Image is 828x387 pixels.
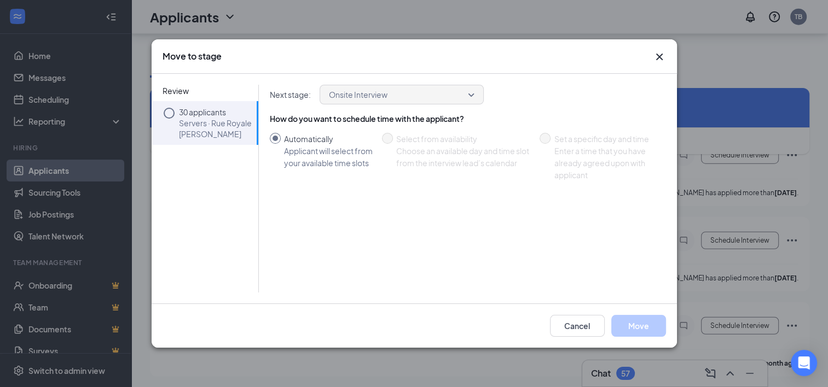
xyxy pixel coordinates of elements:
[179,118,253,139] p: Servers · Rue Royale [PERSON_NAME]
[284,145,374,169] div: Applicant will select from your available time slots
[270,89,311,100] p: Next stage :
[163,107,176,120] svg: Circle
[653,50,666,63] svg: Cross
[550,315,605,337] button: Cancel
[554,145,668,181] div: Enter a time that you have already agreed upon with applicant
[554,133,668,145] div: Set a specific day and time
[653,50,666,63] button: Close
[152,85,258,97] span: Review
[270,113,677,124] div: How do you want to schedule time with the applicant?
[396,145,531,169] div: Choose an available day and time slot from the interview lead’s calendar
[179,107,253,118] p: 30 applicants
[611,315,666,337] button: Move
[396,133,531,145] div: Select from availability
[791,350,817,376] div: Open Intercom Messenger
[284,133,374,145] div: Automatically
[163,50,222,62] h3: Move to stage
